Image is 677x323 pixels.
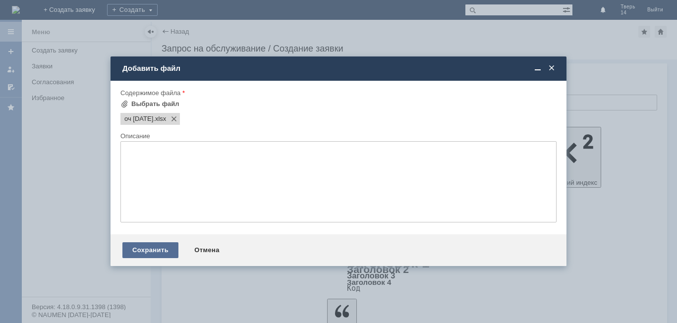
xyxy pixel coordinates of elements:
[4,12,145,20] div: [PERSON_NAME] удалить оч во вложении.
[533,64,543,73] span: Свернуть (Ctrl + M)
[131,100,179,108] div: Выбрать файл
[124,115,153,123] span: оч 29.09.25.xlsx
[4,4,145,12] div: Здравствуйте.
[122,64,557,73] div: Добавить файл
[547,64,557,73] span: Закрыть
[120,133,555,139] div: Описание
[120,90,555,96] div: Содержимое файла
[153,115,166,123] span: оч 29.09.25.xlsx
